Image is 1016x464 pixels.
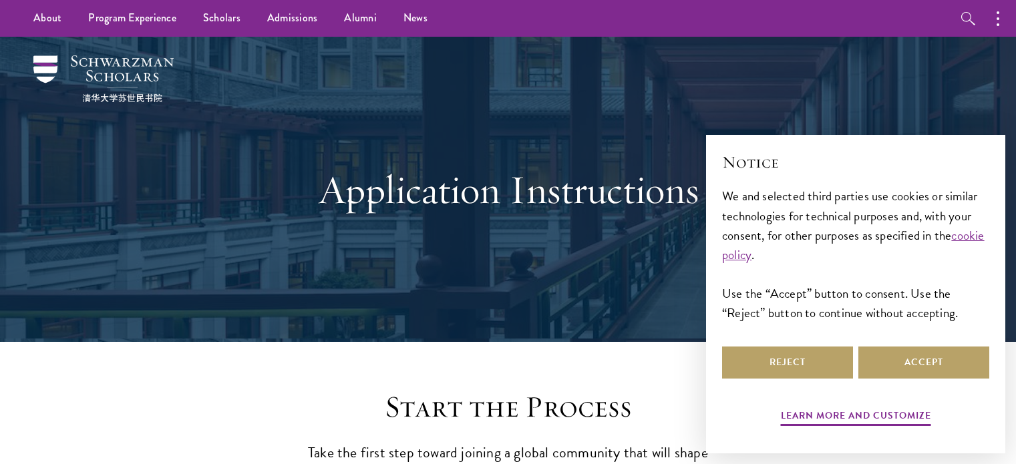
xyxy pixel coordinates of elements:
[301,389,715,426] h2: Start the Process
[278,166,739,214] h1: Application Instructions
[722,226,985,264] a: cookie policy
[781,407,931,428] button: Learn more and customize
[722,346,853,379] button: Reject
[33,55,174,102] img: Schwarzman Scholars
[858,346,989,379] button: Accept
[722,151,989,174] h2: Notice
[722,186,989,322] div: We and selected third parties use cookies or similar technologies for technical purposes and, wit...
